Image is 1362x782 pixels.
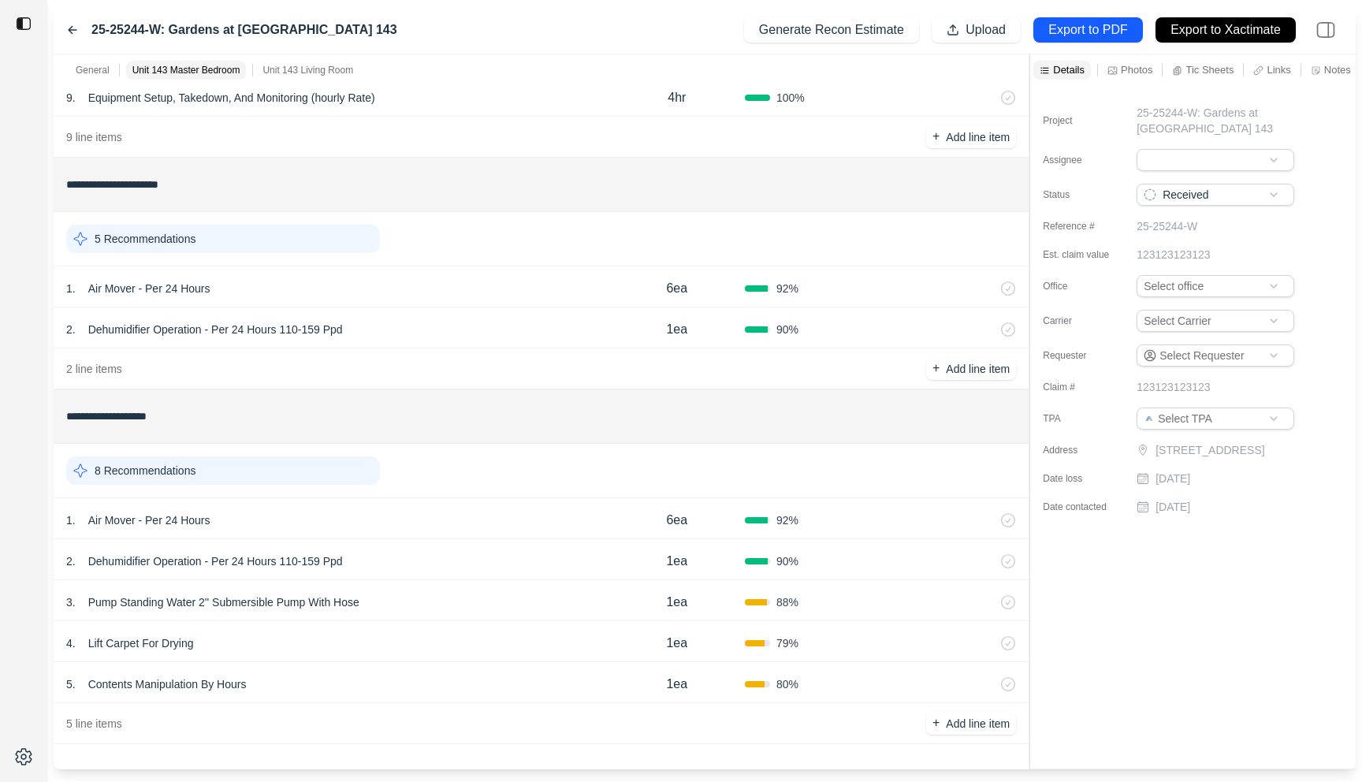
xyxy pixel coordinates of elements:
p: 9 . [66,90,76,106]
label: Date loss [1043,472,1122,485]
label: TPA [1043,412,1122,425]
p: Dehumidifier Operation - Per 24 Hours 110-159 Ppd [82,550,349,572]
p: Generate Recon Estimate [759,21,904,39]
p: 5 Recommendations [95,231,195,247]
p: + [932,714,940,732]
p: [DATE] [1155,499,1190,515]
p: 25-25244-W: Gardens at [GEOGRAPHIC_DATA] 143 [1137,105,1324,136]
p: 123123123123 [1137,379,1210,395]
span: 100 % [776,90,805,106]
label: Office [1043,280,1122,292]
p: 1ea [666,675,687,694]
label: Date contacted [1043,501,1122,513]
label: Assignee [1043,154,1122,166]
button: Export to Xactimate [1155,17,1296,43]
p: Contents Manipulation By Hours [82,673,253,695]
p: General [76,64,110,76]
label: Claim # [1043,381,1122,393]
p: 5 line items [66,716,122,732]
p: 5 . [66,676,76,692]
p: Add line item [946,129,1010,145]
p: Links [1267,63,1290,76]
p: Air Mover - Per 24 Hours [82,509,217,531]
label: Requester [1043,349,1122,362]
span: 88 % [776,594,798,610]
p: Equipment Setup, Takedown, And Monitoring (hourly Rate) [82,87,381,109]
p: 2 line items [66,361,122,377]
p: [STREET_ADDRESS] [1155,442,1297,458]
p: Unit 143 Living Room [262,64,353,76]
p: 1ea [666,320,687,339]
p: Dehumidifier Operation - Per 24 Hours 110-159 Ppd [82,318,349,341]
span: 80 % [776,676,798,692]
p: Export to Xactimate [1170,21,1281,39]
p: 123123123123 [1137,247,1210,263]
button: Export to PDF [1033,17,1143,43]
p: + [932,128,940,146]
p: 3 . [66,594,76,610]
p: Upload [966,21,1006,39]
button: Upload [932,17,1021,43]
span: 92 % [776,281,798,296]
p: [DATE] [1155,471,1190,486]
p: + [932,359,940,378]
p: 1ea [666,552,687,571]
p: Add line item [946,361,1010,377]
p: 1ea [666,593,687,612]
p: Tic Sheets [1185,63,1234,76]
button: +Add line item [926,713,1016,735]
p: 6ea [666,279,687,298]
p: Lift Carpet For Drying [82,632,200,654]
label: Est. claim value [1043,248,1122,261]
span: 79 % [776,635,798,651]
p: 4hr [668,88,686,107]
p: Details [1053,63,1085,76]
p: Pump Standing Water 2'' Submersible Pump With Hose [82,591,366,613]
button: Generate Recon Estimate [744,17,919,43]
p: 25-25244-W [1137,218,1197,234]
button: +Add line item [926,126,1016,148]
label: Address [1043,444,1122,456]
p: 8 Recommendations [95,463,195,479]
label: Carrier [1043,315,1122,327]
p: Notes [1324,63,1351,76]
p: 1ea [666,634,687,653]
p: 1 . [66,281,76,296]
label: Project [1043,114,1122,127]
p: Air Mover - Per 24 Hours [82,277,217,300]
p: Export to PDF [1048,21,1127,39]
span: 90 % [776,322,798,337]
label: Reference # [1043,220,1122,233]
p: Unit 143 Master Bedroom [132,64,240,76]
button: +Add line item [926,358,1016,380]
span: 90 % [776,553,798,569]
p: 9 line items [66,129,122,145]
p: 6ea [666,511,687,530]
p: 4 . [66,635,76,651]
span: 92 % [776,512,798,528]
p: Add line item [946,716,1010,732]
p: 2 . [66,553,76,569]
p: 1 . [66,512,76,528]
img: toggle sidebar [16,16,32,32]
label: Status [1043,188,1122,201]
label: 25-25244-W: Gardens at [GEOGRAPHIC_DATA] 143 [91,20,397,39]
p: 2 . [66,322,76,337]
img: right-panel.svg [1308,13,1343,47]
p: Photos [1121,63,1152,76]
